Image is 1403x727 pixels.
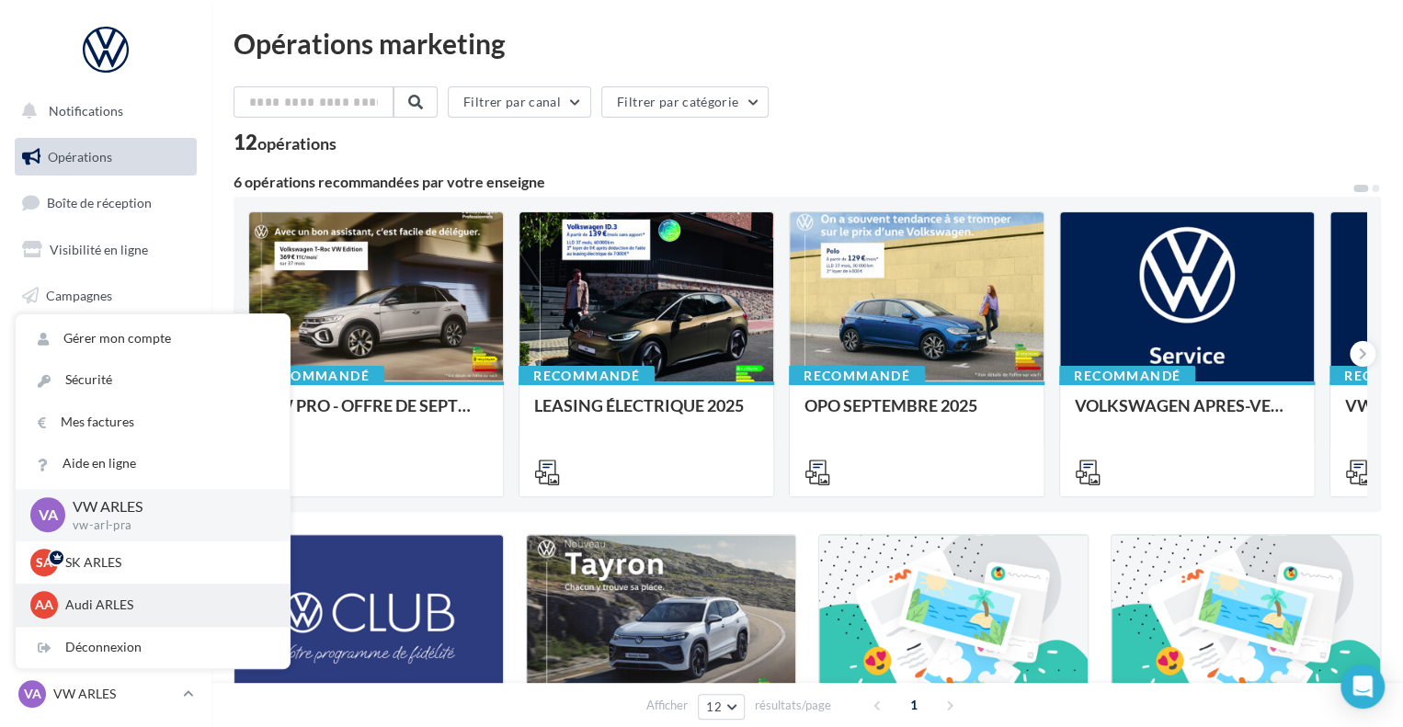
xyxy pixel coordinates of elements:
[65,553,268,572] p: SK ARLES
[534,396,759,433] div: LEASING ÉLECTRIQUE 2025
[53,685,176,703] p: VW ARLES
[73,496,260,517] p: VW ARLES
[248,366,384,386] div: Recommandé
[234,29,1381,57] div: Opérations marketing
[65,596,268,614] p: Audi ARLES
[48,149,112,165] span: Opérations
[47,195,152,210] span: Boîte de réception
[264,396,488,433] div: VW PRO - OFFRE DE SEPTEMBRE 25
[234,132,336,153] div: 12
[519,366,655,386] div: Recommandé
[35,596,53,614] span: AA
[16,443,290,484] a: Aide en ligne
[804,396,1029,433] div: OPO SEPTEMBRE 2025
[448,86,591,118] button: Filtrer par canal
[16,359,290,401] a: Sécurité
[16,627,290,668] div: Déconnexion
[11,368,200,406] a: Médiathèque
[46,287,112,302] span: Campagnes
[899,690,929,720] span: 1
[11,277,200,315] a: Campagnes
[39,505,58,526] span: VA
[11,322,200,360] a: Contacts
[11,459,200,513] a: ASSETS PERSONNALISABLES
[11,92,193,131] button: Notifications
[755,697,831,714] span: résultats/page
[16,318,290,359] a: Gérer mon compte
[257,135,336,152] div: opérations
[601,86,769,118] button: Filtrer par catégorie
[234,175,1352,189] div: 6 opérations recommandées par votre enseigne
[1340,665,1385,709] div: Open Intercom Messenger
[36,553,52,572] span: SA
[11,231,200,269] a: Visibilité en ligne
[50,242,148,257] span: Visibilité en ligne
[24,685,41,703] span: VA
[49,103,123,119] span: Notifications
[11,138,200,176] a: Opérations
[16,402,290,443] a: Mes factures
[15,676,197,711] a: VA VW ARLES
[11,414,200,452] a: Calendrier
[1075,396,1299,433] div: VOLKSWAGEN APRES-VENTE
[73,517,260,534] p: vw-arl-pra
[11,183,200,222] a: Boîte de réception
[1059,366,1195,386] div: Recommandé
[706,699,722,714] span: 12
[646,697,688,714] span: Afficher
[789,366,925,386] div: Recommandé
[698,694,745,720] button: 12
